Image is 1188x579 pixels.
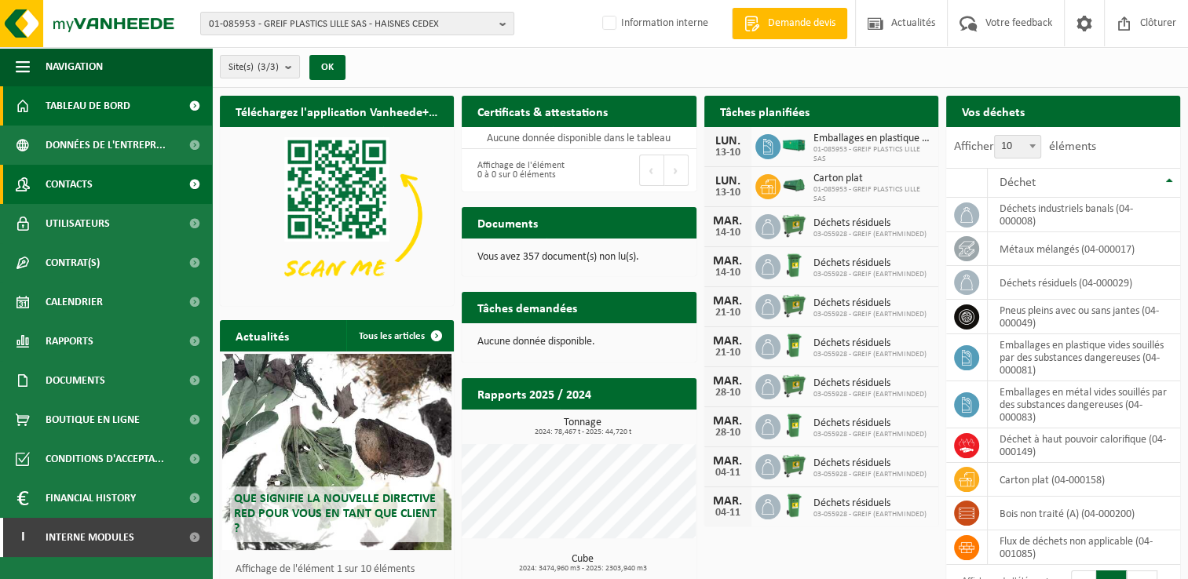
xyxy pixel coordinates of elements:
h2: Vos déchets [946,96,1040,126]
span: Déchets résiduels [813,457,927,470]
td: carton plat (04-000158) [988,463,1180,497]
a: Consulter les rapports [560,409,695,440]
h2: Rapports 2025 / 2024 [462,378,607,409]
span: I [16,518,30,557]
p: Aucune donnée disponible. [477,337,680,348]
span: 03-055928 - GREIF (EARTHMINDED) [813,510,927,519]
span: Déchet [1000,177,1036,189]
span: 03-055928 - GREIF (EARTHMINDED) [813,430,927,439]
p: Affichage de l'élément 1 sur 10 éléments [236,564,446,575]
span: Documents [46,361,105,400]
img: WB-0240-HPE-GN-01 [780,492,807,519]
count: (3/3) [258,62,279,72]
a: Que signifie la nouvelle directive RED pour vous en tant que client ? [222,354,451,550]
h2: Tâches planifiées [704,96,825,126]
a: Demande devis [732,8,847,39]
div: 14-10 [712,228,744,239]
h2: Téléchargez l'application Vanheede+ maintenant! [220,96,454,126]
img: WB-0660-HPE-GN-01 [780,292,807,319]
span: 10 [995,136,1040,158]
span: Navigation [46,47,103,86]
td: déchets résiduels (04-000029) [988,266,1180,300]
img: WB-0240-HPE-GN-01 [780,412,807,439]
img: WB-0660-HPE-GN-01 [780,212,807,239]
span: Données de l'entrepr... [46,126,166,165]
div: 04-11 [712,468,744,479]
img: HK-XK-22-GN-00 [780,178,807,192]
span: Contacts [46,165,93,204]
span: Demande devis [764,16,839,31]
div: MAR. [712,455,744,468]
span: Déchets résiduels [813,337,927,350]
div: 13-10 [712,147,744,158]
span: Que signifie la nouvelle directive RED pour vous en tant que client ? [234,493,437,535]
td: flux de déchets non applicable (04-001085) [988,530,1180,565]
button: OK [309,55,345,80]
td: Aucune donnée disponible dans le tableau [462,127,696,149]
div: 28-10 [712,428,744,439]
img: WB-0240-HPE-GN-01 [780,332,807,359]
img: WB-0660-HPE-GN-01 [780,452,807,479]
div: 21-10 [712,348,744,359]
div: LUN. [712,135,744,147]
label: Afficher éléments [954,140,1096,153]
td: bois non traité (A) (04-000200) [988,497,1180,530]
h3: Tonnage [470,417,696,436]
span: Boutique en ligne [46,400,140,439]
div: 28-10 [712,388,744,399]
span: Calendrier [46,282,103,322]
div: 04-11 [712,508,744,519]
a: Tous les articles [346,320,452,351]
img: WB-0660-HPE-GN-01 [780,372,807,399]
span: Interne modules [46,518,134,557]
span: Contrat(s) [46,243,100,282]
label: Information interne [599,12,708,35]
img: HK-RS-30-GN-00 [780,138,807,152]
td: emballages en plastique vides souillés par des substances dangereuses (04-000081) [988,334,1180,381]
div: MAR. [712,295,744,308]
span: Rapports [46,322,93,361]
button: 01-085953 - GREIF PLASTICS LILLE SAS - HAISNES CEDEX [200,12,514,35]
div: 13-10 [712,188,744,198]
span: 03-055928 - GREIF (EARTHMINDED) [813,270,927,279]
span: Déchets résiduels [813,417,927,430]
span: Carton plat [813,173,930,185]
span: Déchets résiduels [813,497,927,510]
td: déchets industriels banals (04-000008) [988,198,1180,232]
span: Utilisateurs [46,204,110,243]
div: MAR. [712,215,744,228]
span: 10 [994,135,1041,158]
div: Affichage de l'élément 0 à 0 sur 0 éléments [470,153,571,188]
span: Financial History [46,479,136,518]
h2: Certificats & attestations [462,96,623,126]
h3: Cube [470,554,696,573]
span: 01-085953 - GREIF PLASTICS LILLE SAS [813,185,930,204]
button: Site(s)(3/3) [220,55,300,78]
span: 03-055928 - GREIF (EARTHMINDED) [813,470,927,479]
span: 03-055928 - GREIF (EARTHMINDED) [813,310,927,319]
span: 2024: 3474,960 m3 - 2025: 2303,940 m3 [470,565,696,573]
span: Conditions d'accepta... [46,439,164,479]
p: Vous avez 357 document(s) non lu(s). [477,252,680,263]
div: LUN. [712,175,744,188]
span: Emballages en plastique vides souillés par des substances dangereuses [813,133,930,145]
div: MAR. [712,375,744,388]
img: WB-0240-HPE-GN-01 [780,252,807,279]
h2: Tâches demandées [462,292,593,322]
div: MAR. [712,255,744,268]
div: MAR. [712,335,744,348]
span: Déchets résiduels [813,257,927,270]
span: 01-085953 - GREIF PLASTICS LILLE SAS [813,145,930,164]
span: 03-055928 - GREIF (EARTHMINDED) [813,390,927,399]
button: Previous [639,155,664,186]
h2: Actualités [220,320,305,351]
td: déchet à haut pouvoir calorifique (04-000149) [988,428,1180,463]
td: pneus pleins avec ou sans jantes (04-000049) [988,300,1180,334]
span: 03-055928 - GREIF (EARTHMINDED) [813,350,927,359]
span: 2024: 78,467 t - 2025: 44,720 t [470,428,696,436]
div: 14-10 [712,268,744,279]
td: emballages en métal vides souillés par des substances dangereuses (04-000083) [988,381,1180,428]
h2: Documents [462,207,554,238]
div: 21-10 [712,308,744,319]
span: Déchets résiduels [813,217,927,230]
